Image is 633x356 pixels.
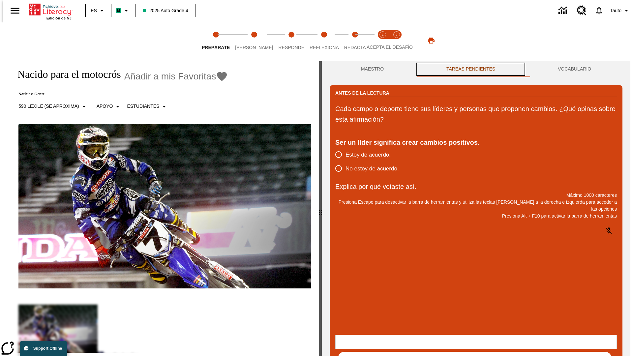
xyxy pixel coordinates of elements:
[421,35,442,46] button: Imprimir
[330,61,622,77] div: Instructional Panel Tabs
[88,5,109,16] button: Lenguaje: ES, Selecciona un idioma
[555,2,573,20] a: Centro de información
[335,181,617,192] p: Explica por qué votaste así.
[396,33,397,36] text: 2
[527,61,622,77] button: VOCABULARIO
[590,2,608,19] a: Notificaciones
[235,45,273,50] span: [PERSON_NAME]
[124,71,216,82] span: Añadir a mis Favoritas
[20,341,67,356] button: Support Offline
[278,45,304,50] span: Responde
[29,2,72,20] div: Portada
[3,5,96,11] body: Explica por qué votaste así. Máximo 1000 caracteres Presiona Alt + F10 para activar la barra de h...
[46,16,72,20] span: Edición de NJ
[94,101,125,112] button: Tipo de apoyo, Apoyo
[330,61,415,77] button: Maestro
[127,103,159,110] p: Estudiantes
[344,45,366,50] span: Redacta
[573,2,590,19] a: Centro de recursos, Se abrirá en una pestaña nueva.
[601,223,617,239] button: Haga clic para activar la función de reconocimiento de voz
[97,103,113,110] p: Apoyo
[367,44,413,50] span: ACEPTA EL DESAFÍO
[346,151,391,159] span: Estoy de acuerdo.
[5,1,25,20] button: Abrir el menú lateral
[610,7,621,14] span: Tauto
[373,22,392,59] button: Acepta el desafío lee step 1 of 2
[124,101,171,112] button: Seleccionar estudiante
[335,192,617,199] p: Máximo 1000 caracteres
[322,61,630,356] div: activity
[18,124,311,289] img: El corredor de motocrós James Stewart vuela por los aires en su motocicleta de montaña
[608,5,633,16] button: Perfil/Configuración
[415,61,527,77] button: TAREAS PENDIENTES
[304,22,344,59] button: Reflexiona step 4 of 5
[339,22,371,59] button: Redacta step 5 of 5
[319,61,322,356] div: Pulsa la tecla de intro o la barra espaciadora y luego presiona las flechas de derecha e izquierd...
[335,137,617,148] div: Ser un líder significa crear cambios positivos.
[335,213,617,220] p: Presiona Alt + F10 para activar la barra de herramientas
[230,22,278,59] button: Lee step 2 of 5
[33,346,62,351] span: Support Offline
[124,71,228,82] button: Añadir a mis Favoritas - Nacido para el motocrós
[18,103,79,110] p: 590 Lexile (Se aproxima)
[3,61,319,353] div: reading
[113,5,133,16] button: Boost El color de la clase es verde menta. Cambiar el color de la clase.
[91,7,97,14] span: ES
[16,101,91,112] button: Seleccione Lexile, 590 Lexile (Se aproxima)
[335,148,404,175] div: poll
[335,199,617,213] p: Presiona Escape para desactivar la barra de herramientas y utiliza las teclas [PERSON_NAME] a la ...
[335,104,617,125] p: Cada campo o deporte tiene sus líderes y personas que proponen cambios. ¿Qué opinas sobre esta af...
[117,6,120,15] span: B
[310,45,339,50] span: Reflexiona
[143,7,188,14] span: 2025 Auto Grade 4
[346,164,399,173] span: No estoy de acuerdo.
[387,22,406,59] button: Acepta el desafío contesta step 2 of 2
[273,22,310,59] button: Responde step 3 of 5
[202,45,230,50] span: Prepárate
[11,92,228,97] p: Noticias: Gente
[382,33,383,36] text: 1
[196,22,235,59] button: Prepárate step 1 of 5
[335,89,389,97] h2: Antes de la lectura
[11,68,121,80] h1: Nacido para el motocrós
